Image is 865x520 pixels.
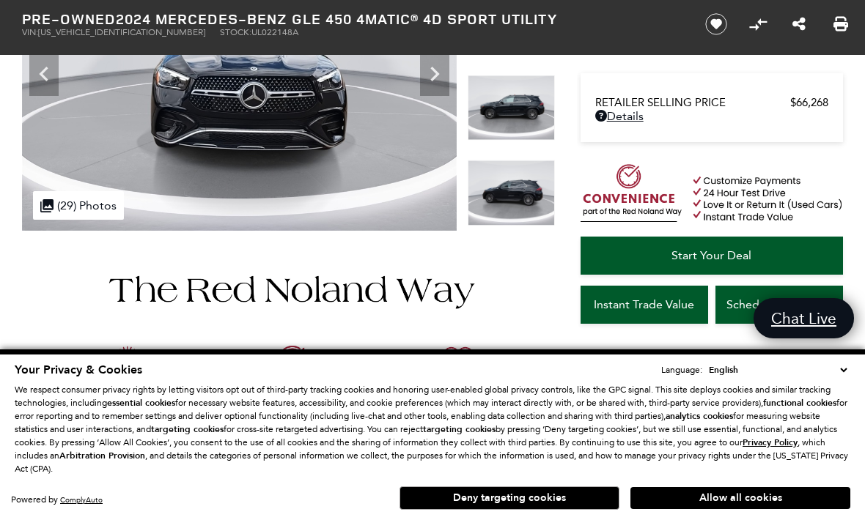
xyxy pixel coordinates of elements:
[666,410,733,422] strong: analytics cookies
[671,248,751,262] span: Start Your Deal
[251,27,298,37] span: UL022148A
[700,12,732,36] button: Save vehicle
[754,298,854,338] a: Chat Live
[661,365,702,374] div: Language:
[595,109,828,123] a: Details
[60,495,103,505] a: ComplyAuto
[15,383,850,475] p: We respect consumer privacy rights by letting visitors opt out of third-party tracking cookies an...
[29,52,59,96] div: Previous
[22,9,116,29] strong: Pre-Owned
[743,437,798,448] u: Privacy Policy
[792,15,806,33] a: Share this Pre-Owned 2024 Mercedes-Benz GLE 450 4MATIC® 4D Sport Utility
[595,96,790,109] span: Retailer Selling Price
[468,75,555,141] img: Used 2024 Black Mercedes-Benz GLE 450 image 5
[743,437,798,447] a: Privacy Policy
[11,495,103,505] div: Powered by
[581,237,843,275] a: Start Your Deal
[38,27,205,37] span: [US_VEHICLE_IDENTIFICATION_NUMBER]
[763,397,836,409] strong: functional cookies
[790,96,828,109] span: $66,268
[594,297,694,311] span: Instant Trade Value
[33,191,124,220] div: (29) Photos
[59,450,145,461] strong: Arbitration Provision
[764,308,844,328] span: Chat Live
[400,486,619,510] button: Deny targeting cookies
[747,13,769,35] button: Compare Vehicle
[833,15,848,33] a: Print this Pre-Owned 2024 Mercedes-Benz GLE 450 4MATIC® 4D Sport Utility
[630,487,850,509] button: Allow all cookies
[705,363,850,377] select: Language Select
[15,362,142,378] span: Your Privacy & Cookies
[22,27,38,37] span: VIN:
[423,423,496,435] strong: targeting cookies
[726,297,831,311] span: Schedule Test Drive
[107,397,175,409] strong: essential cookies
[220,27,251,37] span: Stock:
[22,11,681,27] h1: 2024 Mercedes-Benz GLE 450 4MATIC® 4D Sport Utility
[420,52,449,96] div: Next
[468,160,555,226] img: Used 2024 Black Mercedes-Benz GLE 450 image 6
[715,286,843,324] a: Schedule Test Drive
[595,96,828,109] a: Retailer Selling Price $66,268
[581,286,708,324] a: Instant Trade Value
[151,423,224,435] strong: targeting cookies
